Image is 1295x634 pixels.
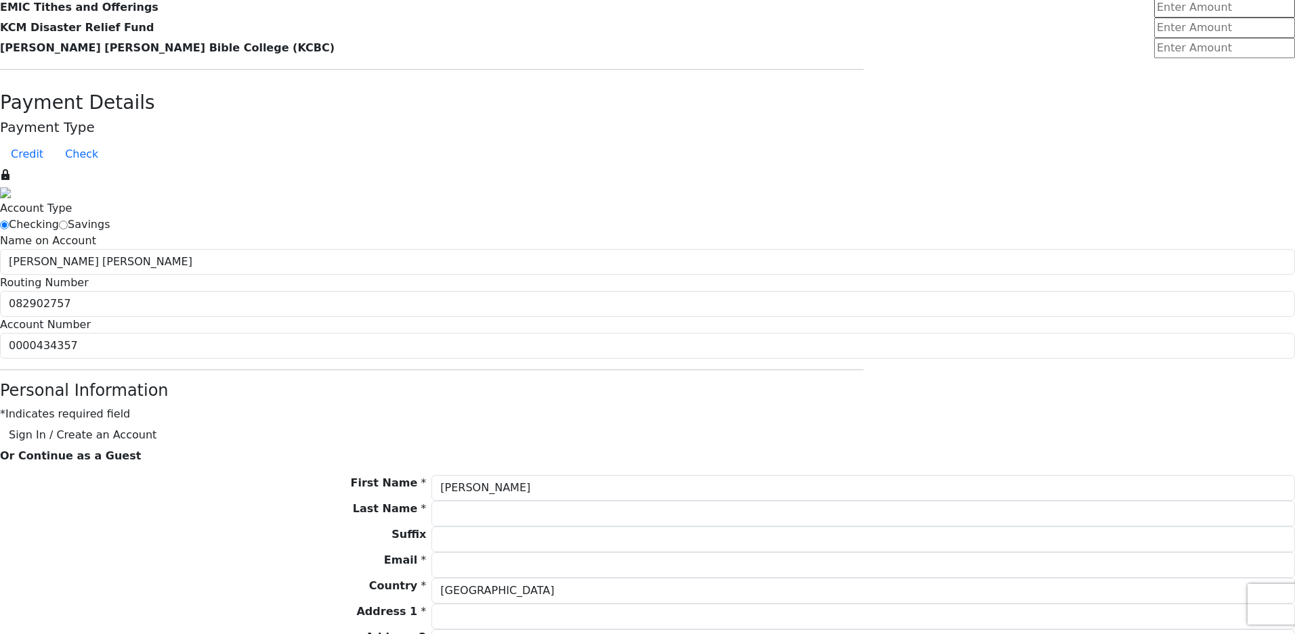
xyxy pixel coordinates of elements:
[54,141,109,168] button: Check
[391,528,426,541] strong: Suffix
[356,605,417,618] strong: Address 1
[1154,38,1295,58] input: Enter Amount
[350,476,417,489] strong: First Name
[369,579,417,592] strong: Country
[1154,18,1295,38] input: Enter Amount
[353,502,417,515] strong: Last Name
[384,553,417,566] strong: Email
